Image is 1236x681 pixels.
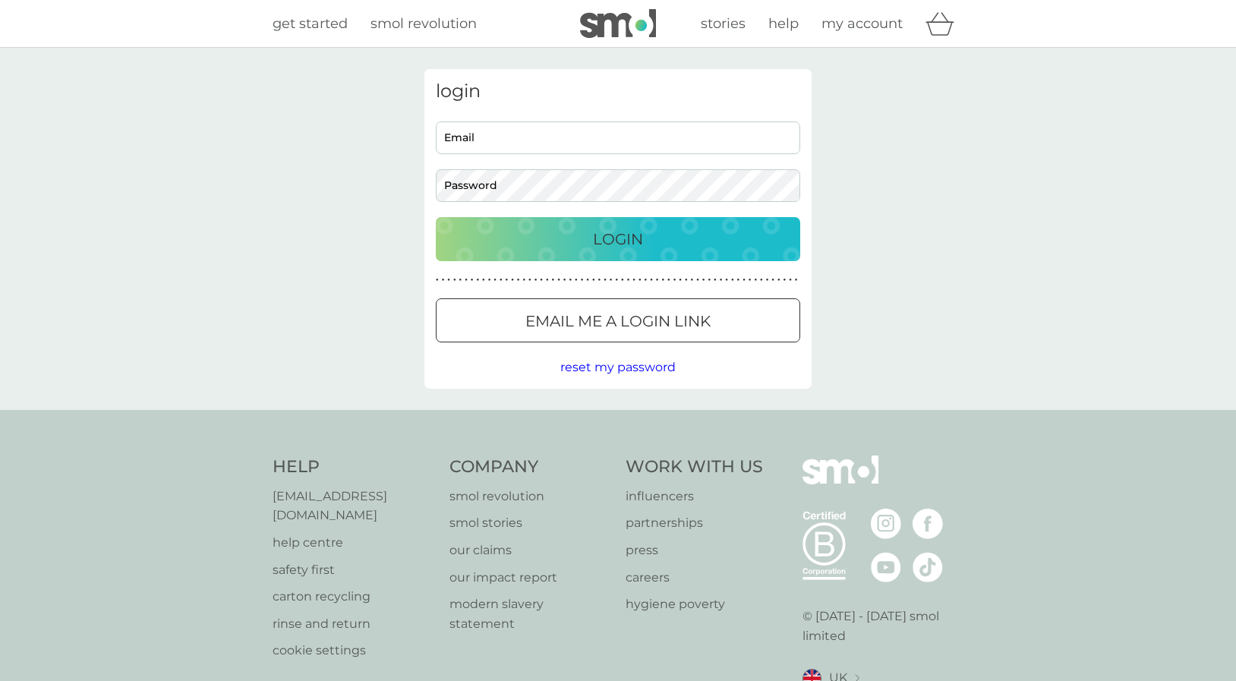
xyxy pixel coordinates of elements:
[436,80,800,102] h3: login
[575,276,578,284] p: ●
[701,15,746,32] span: stories
[673,276,676,284] p: ●
[725,276,728,284] p: ●
[500,276,503,284] p: ●
[626,568,763,588] p: careers
[702,276,705,284] p: ●
[626,487,763,506] a: influencers
[626,594,763,614] a: hygiene poverty
[871,552,901,582] img: visit the smol Youtube page
[696,276,699,284] p: ●
[627,276,630,284] p: ●
[656,276,659,284] p: ●
[449,594,611,633] a: modern slavery statement
[691,276,694,284] p: ●
[557,276,560,284] p: ●
[447,276,450,284] p: ●
[789,276,792,284] p: ●
[506,276,509,284] p: ●
[273,15,348,32] span: get started
[720,276,723,284] p: ●
[925,8,963,39] div: basket
[370,13,477,35] a: smol revolution
[581,276,584,284] p: ●
[913,552,943,582] img: visit the smol Tiktok page
[449,568,611,588] a: our impact report
[626,513,763,533] a: partnerships
[626,456,763,479] h4: Work With Us
[592,276,595,284] p: ●
[449,487,611,506] a: smol revolution
[615,276,618,284] p: ●
[273,587,434,607] a: carton recycling
[708,276,711,284] p: ●
[273,487,434,525] p: [EMAIL_ADDRESS][DOMAIN_NAME]
[482,276,485,284] p: ●
[546,276,549,284] p: ●
[661,276,664,284] p: ●
[449,456,611,479] h4: Company
[273,533,434,553] a: help centre
[795,276,798,284] p: ●
[459,276,462,284] p: ●
[626,541,763,560] a: press
[453,276,456,284] p: ●
[760,276,763,284] p: ●
[560,360,676,374] span: reset my password
[488,276,491,284] p: ●
[493,276,497,284] p: ●
[638,276,642,284] p: ●
[273,641,434,661] a: cookie settings
[701,13,746,35] a: stories
[273,456,434,479] h4: Help
[586,276,589,284] p: ●
[436,217,800,261] button: Login
[525,309,711,333] p: Email me a login link
[621,276,624,284] p: ●
[465,276,468,284] p: ●
[522,276,525,284] p: ●
[273,614,434,634] a: rinse and return
[593,227,643,251] p: Login
[449,513,611,533] p: smol stories
[645,276,648,284] p: ●
[737,276,740,284] p: ●
[370,15,477,32] span: smol revolution
[632,276,635,284] p: ●
[563,276,566,284] p: ●
[679,276,682,284] p: ●
[273,560,434,580] p: safety first
[871,509,901,539] img: visit the smol Instagram page
[449,541,611,560] a: our claims
[768,13,799,35] a: help
[273,13,348,35] a: get started
[667,276,670,284] p: ●
[749,276,752,284] p: ●
[650,276,653,284] p: ●
[436,276,439,284] p: ●
[754,276,757,284] p: ●
[552,276,555,284] p: ●
[528,276,531,284] p: ●
[471,276,474,284] p: ●
[766,276,769,284] p: ●
[802,456,878,507] img: smol
[821,15,903,32] span: my account
[436,298,800,342] button: Email me a login link
[777,276,780,284] p: ●
[685,276,688,284] p: ●
[560,358,676,377] button: reset my password
[714,276,717,284] p: ●
[534,276,538,284] p: ●
[598,276,601,284] p: ●
[610,276,613,284] p: ●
